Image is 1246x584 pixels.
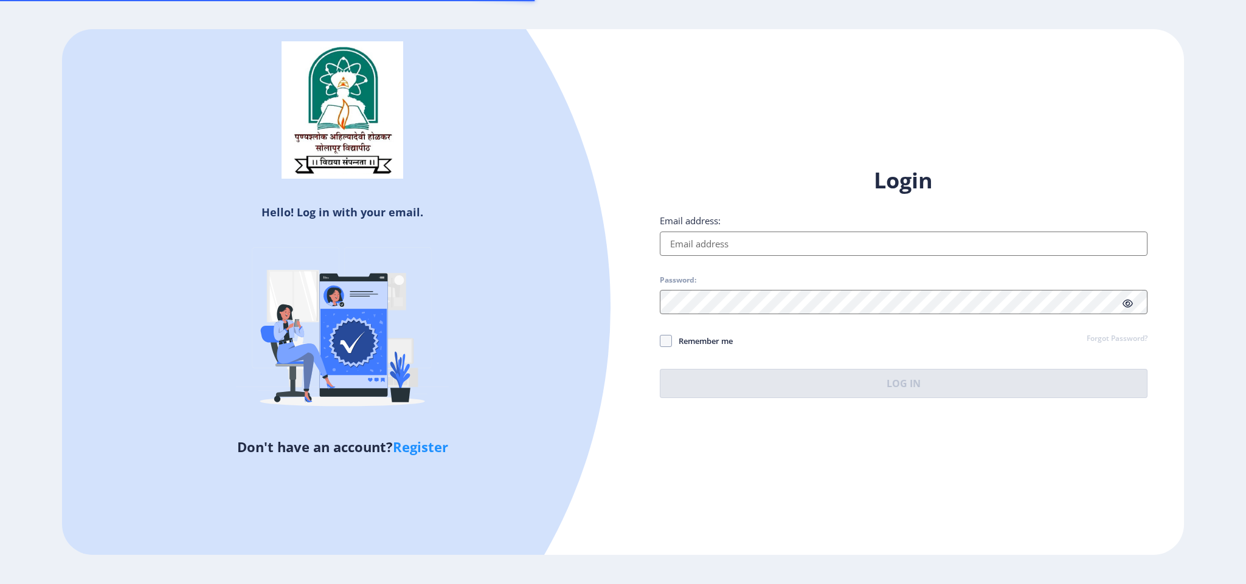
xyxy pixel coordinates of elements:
button: Log In [660,369,1147,398]
h5: Don't have an account? [71,437,614,456]
label: Password: [660,275,696,285]
label: Email address: [660,215,721,227]
span: Remember me [672,334,733,348]
img: sulogo.png [282,41,403,179]
h1: Login [660,166,1147,195]
a: Register [393,438,448,456]
img: Verified-rafiki.svg [236,224,449,437]
a: Forgot Password? [1087,334,1147,345]
input: Email address [660,232,1147,256]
